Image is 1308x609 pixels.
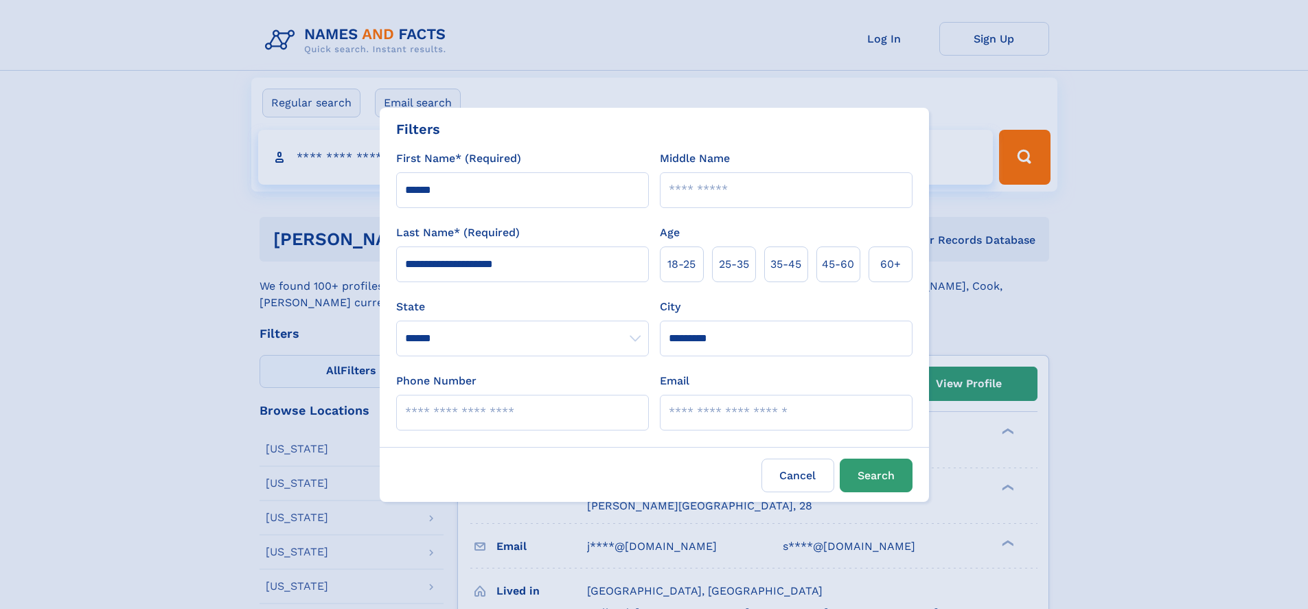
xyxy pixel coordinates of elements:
label: State [396,299,649,315]
span: 45‑60 [822,256,854,273]
label: City [660,299,680,315]
label: Email [660,373,689,389]
label: Middle Name [660,150,730,167]
span: 25‑35 [719,256,749,273]
div: Filters [396,119,440,139]
label: Phone Number [396,373,477,389]
label: First Name* (Required) [396,150,521,167]
span: 60+ [880,256,901,273]
label: Cancel [761,459,834,492]
label: Age [660,225,680,241]
label: Last Name* (Required) [396,225,520,241]
button: Search [840,459,913,492]
span: 18‑25 [667,256,696,273]
span: 35‑45 [770,256,801,273]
